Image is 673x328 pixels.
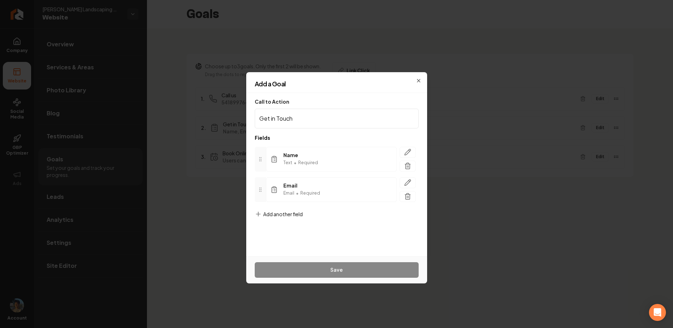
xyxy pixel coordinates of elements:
[300,190,320,196] span: Required
[294,159,297,167] span: •
[296,189,299,197] span: •
[283,190,294,196] span: Email
[298,160,318,166] span: Required
[283,151,318,159] span: Name
[263,211,303,218] span: Add another field
[283,182,320,189] span: Email
[255,81,419,87] h2: Add a Goal
[255,109,419,128] input: Call to Action
[283,160,292,166] span: Text
[255,134,419,141] p: Fields
[255,98,289,105] label: Call to Action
